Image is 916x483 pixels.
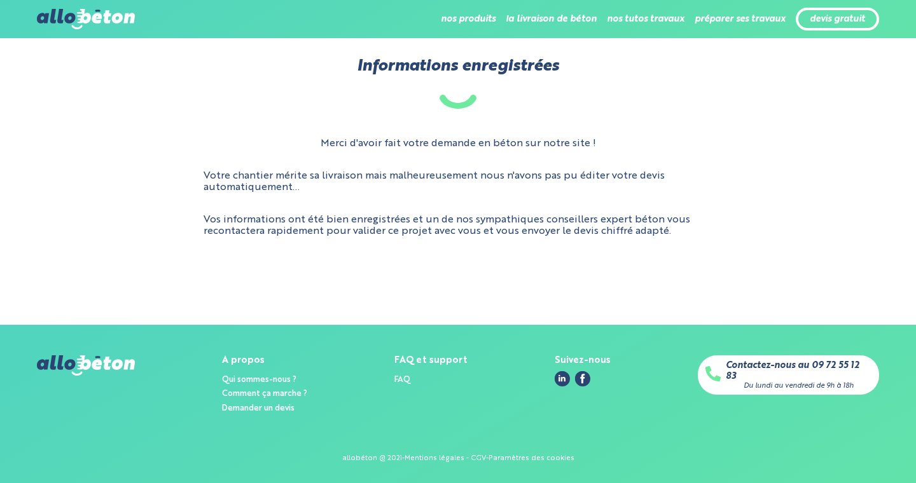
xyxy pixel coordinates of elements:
[204,214,712,238] p: Vos informations ont été bien enregistrées et un de nos sympathiques conseillers expert béton vou...
[726,360,871,381] a: Contactez-nous au 09 72 55 12 83
[695,4,786,34] li: préparer ses travaux
[810,14,865,25] a: devis gratuit
[222,404,295,412] a: Demander un devis
[222,355,307,366] div: A propos
[744,382,854,390] div: Du lundi au vendredi de 9h à 18h
[471,454,486,462] a: CGV
[37,355,135,376] img: allobéton
[489,454,574,462] a: Paramètres des cookies
[441,4,496,34] li: nos produits
[394,355,468,366] div: FAQ et support
[37,9,135,29] img: allobéton
[607,4,684,34] li: nos tutos travaux
[402,454,405,463] div: -
[803,433,902,469] iframe: Help widget launcher
[466,454,469,462] span: -
[555,355,611,366] div: Suivez-nous
[222,390,307,398] a: Comment ça marche ?
[222,376,296,384] a: Qui sommes-nous ?
[405,454,464,462] a: Mentions légales
[394,376,410,384] a: FAQ
[342,454,402,463] div: allobéton @ 2021
[204,170,712,194] p: Votre chantier mérite sa livraison mais malheureusement nous n'avons pas pu éditer votre devis au...
[506,4,597,34] li: la livraison de béton
[321,138,596,149] p: Merci d'avoir fait votre demande en béton sur notre site !
[486,454,489,463] div: -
